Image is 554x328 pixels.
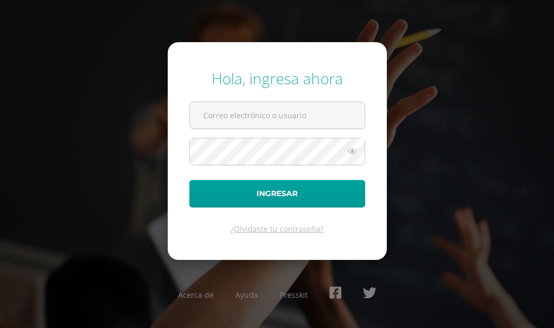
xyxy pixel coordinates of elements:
[189,68,365,89] div: Hola, ingresa ahora
[189,180,365,207] button: Ingresar
[235,290,258,300] a: Ayuda
[280,290,308,300] a: Presskit
[190,102,365,129] input: Correo electrónico o usuario
[178,290,214,300] a: Acerca de
[230,224,324,234] a: ¿Olvidaste tu contraseña?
